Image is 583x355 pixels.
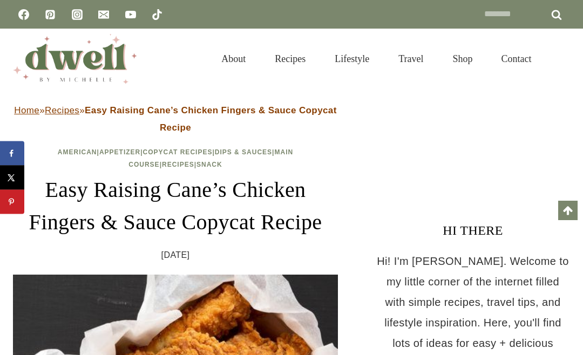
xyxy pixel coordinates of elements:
a: Dips & Sauces [215,148,272,156]
a: About [207,40,260,78]
nav: Primary Navigation [207,40,546,78]
a: Shop [438,40,487,78]
img: DWELL by michelle [13,34,137,84]
h3: HI THERE [376,221,570,240]
a: Facebook [13,4,35,25]
a: American [58,148,97,156]
time: [DATE] [161,247,190,263]
a: Email [93,4,114,25]
h1: Easy Raising Cane’s Chicken Fingers & Sauce Copycat Recipe [13,174,338,238]
a: Lifestyle [320,40,384,78]
a: Recipes [162,161,194,168]
a: Pinterest [39,4,61,25]
span: | | | | | | [58,148,293,168]
a: Appetizer [99,148,140,156]
a: Main Course [128,148,293,168]
a: Home [14,105,39,115]
a: Travel [384,40,438,78]
a: Scroll to top [558,201,578,220]
a: Copycat Recipes [143,148,213,156]
a: Instagram [66,4,88,25]
button: View Search Form [552,50,570,68]
a: YouTube [120,4,141,25]
a: Snack [196,161,222,168]
a: Contact [487,40,546,78]
a: Recipes [45,105,79,115]
strong: Easy Raising Cane’s Chicken Fingers & Sauce Copycat Recipe [85,105,337,133]
a: TikTok [146,4,168,25]
span: » » [14,105,337,133]
a: Recipes [260,40,320,78]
